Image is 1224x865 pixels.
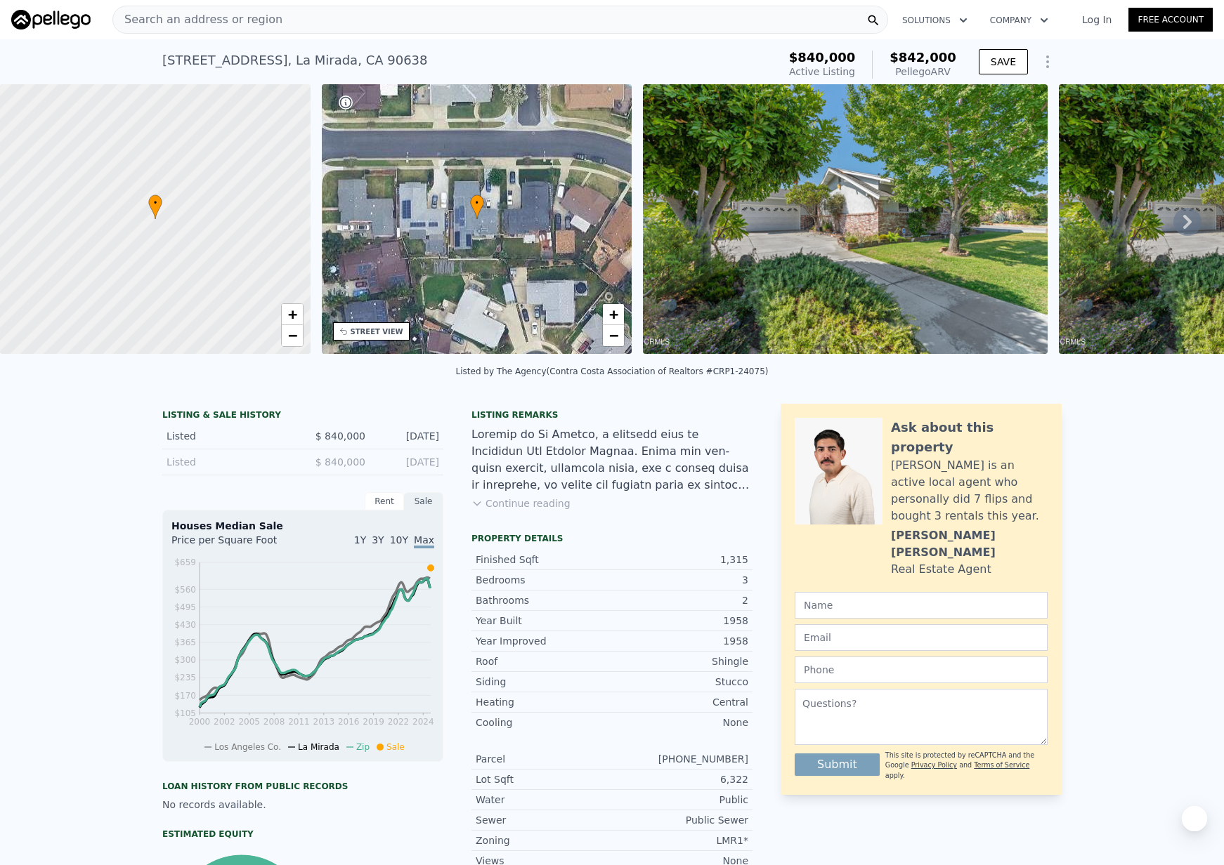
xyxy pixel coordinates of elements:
div: Central [612,695,748,709]
div: Property details [471,533,753,544]
div: 1958 [612,634,748,648]
div: Bathrooms [476,593,612,607]
div: Public Sewer [612,813,748,827]
tspan: $495 [174,602,196,612]
div: Stucco [612,675,748,689]
tspan: 2013 [313,717,335,727]
div: Roof [476,654,612,668]
a: Privacy Policy [911,761,957,769]
a: Free Account [1128,8,1213,32]
div: [DATE] [377,429,439,443]
div: 1958 [612,614,748,628]
div: Real Estate Agent [891,561,991,578]
span: La Mirada [298,742,339,752]
button: Show Options [1034,48,1062,76]
div: LMR1* [612,833,748,847]
input: Email [795,624,1048,651]
tspan: $105 [174,708,196,718]
div: • [148,194,162,219]
span: Max [414,534,434,548]
tspan: $235 [174,673,196,682]
span: • [470,197,484,209]
img: Pellego [11,10,91,29]
a: Log In [1065,13,1128,27]
span: Active Listing [789,66,855,77]
span: 3Y [372,534,384,546]
span: 1Y [354,534,366,546]
span: + [609,305,618,323]
tspan: $560 [174,585,196,595]
div: [PERSON_NAME] is an active local agent who personally did 7 flips and bought 3 rentals this year. [891,457,1048,524]
span: − [287,326,297,344]
div: Loremip do Si Ametco, a elitsedd eius te Incididun Utl Etdolor Magnaa. Enima min ven-quisn exerci... [471,426,753,494]
span: $842,000 [890,50,956,65]
div: Siding [476,675,612,689]
div: [PHONE_NUMBER] [612,752,748,766]
div: Sale [404,492,443,510]
img: Sale: 169650627 Parcel: 46154463 [643,84,1048,354]
tspan: $365 [174,638,196,647]
div: • [470,194,484,219]
div: Sewer [476,813,612,827]
span: + [287,305,297,323]
tspan: $300 [174,655,196,665]
a: Terms of Service [974,761,1029,769]
button: Company [979,8,1060,33]
div: Year Built [476,614,612,628]
div: Cooling [476,715,612,729]
div: Estimated Equity [162,828,443,840]
div: Ask about this property [891,418,1048,457]
div: [STREET_ADDRESS] , La Mirada , CA 90638 [162,51,428,70]
div: [PERSON_NAME] [PERSON_NAME] [891,527,1048,561]
tspan: 2022 [388,717,410,727]
span: • [148,197,162,209]
button: Continue reading [471,496,571,510]
a: Zoom out [603,325,624,346]
a: Zoom in [603,304,624,325]
div: No records available. [162,798,443,812]
div: 6,322 [612,772,748,786]
div: Loan history from public records [162,781,443,792]
div: STREET VIEW [351,326,403,337]
div: Zoning [476,833,612,847]
div: Listed by The Agency (Contra Costa Association of Realtors #CRP1-24075) [456,367,769,376]
a: Zoom in [282,304,303,325]
div: Pellego ARV [890,65,956,79]
div: LISTING & SALE HISTORY [162,409,443,423]
div: None [612,715,748,729]
div: Rent [365,492,404,510]
span: $ 840,000 [315,456,365,468]
input: Phone [795,656,1048,683]
div: Year Improved [476,634,612,648]
tspan: 2000 [189,717,211,727]
a: Zoom out [282,325,303,346]
button: Solutions [891,8,979,33]
tspan: $430 [174,620,196,630]
div: 1,315 [612,553,748,567]
div: Price per Square Foot [171,533,303,555]
div: Heating [476,695,612,709]
div: Lot Sqft [476,772,612,786]
div: Bedrooms [476,573,612,587]
tspan: $170 [174,691,196,701]
span: − [609,326,618,344]
div: Water [476,793,612,807]
div: 2 [612,593,748,607]
span: 10Y [390,534,408,546]
span: $840,000 [789,50,856,65]
tspan: 2016 [338,717,360,727]
div: Houses Median Sale [171,519,434,533]
div: Listed [167,429,292,443]
button: Submit [795,753,880,776]
div: Listing remarks [471,409,753,421]
tspan: 2002 [214,717,235,727]
tspan: 2011 [288,717,310,727]
div: [DATE] [377,455,439,469]
tspan: 2024 [412,717,434,727]
div: Finished Sqft [476,553,612,567]
tspan: 2019 [363,717,384,727]
span: Zip [356,742,370,752]
div: Shingle [612,654,748,668]
span: Sale [386,742,405,752]
tspan: 2008 [263,717,285,727]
